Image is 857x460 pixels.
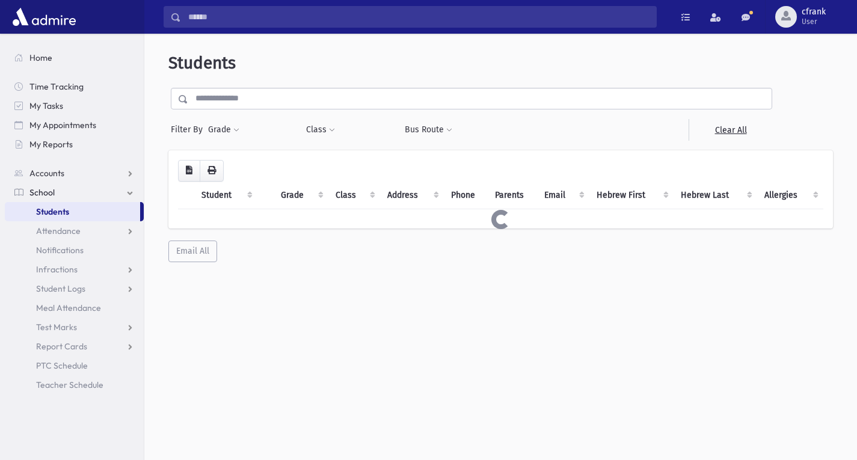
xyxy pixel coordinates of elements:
span: Test Marks [36,322,77,333]
span: My Tasks [29,100,63,111]
button: Grade [207,119,240,141]
a: My Reports [5,135,144,154]
span: Filter By [171,123,207,136]
span: Accounts [29,168,64,179]
th: Class [328,182,380,209]
a: Accounts [5,164,144,183]
span: Time Tracking [29,81,84,92]
a: School [5,183,144,202]
th: Hebrew Last [674,182,757,209]
th: Email [537,182,590,209]
th: Grade [274,182,328,209]
button: CSV [178,160,200,182]
a: PTC Schedule [5,356,144,375]
span: Student Logs [36,283,85,294]
span: My Reports [29,139,73,150]
a: Report Cards [5,337,144,356]
button: Print [200,160,224,182]
a: Attendance [5,221,144,241]
span: Home [29,52,52,63]
span: cfrank [802,7,826,17]
th: Address [380,182,444,209]
th: Phone [444,182,488,209]
span: PTC Schedule [36,360,88,371]
span: Attendance [36,225,81,236]
a: Clear All [689,119,772,141]
span: Teacher Schedule [36,379,103,390]
th: Hebrew First [589,182,674,209]
span: My Appointments [29,120,96,130]
a: Meal Attendance [5,298,144,317]
span: Students [36,206,69,217]
button: Bus Route [404,119,453,141]
a: Student Logs [5,279,144,298]
span: Infractions [36,264,78,275]
th: Allergies [757,182,823,209]
a: Students [5,202,140,221]
span: Students [168,53,236,73]
span: School [29,187,55,198]
span: Meal Attendance [36,302,101,313]
button: Class [306,119,336,141]
span: Report Cards [36,341,87,352]
th: Parents [488,182,537,209]
a: Time Tracking [5,77,144,96]
span: Notifications [36,245,84,256]
a: Notifications [5,241,144,260]
a: Infractions [5,260,144,279]
a: Teacher Schedule [5,375,144,394]
a: My Tasks [5,96,144,115]
a: My Appointments [5,115,144,135]
span: User [802,17,826,26]
th: Student [194,182,257,209]
a: Home [5,48,144,67]
input: Search [181,6,656,28]
img: AdmirePro [10,5,79,29]
button: Email All [168,241,217,262]
a: Test Marks [5,317,144,337]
